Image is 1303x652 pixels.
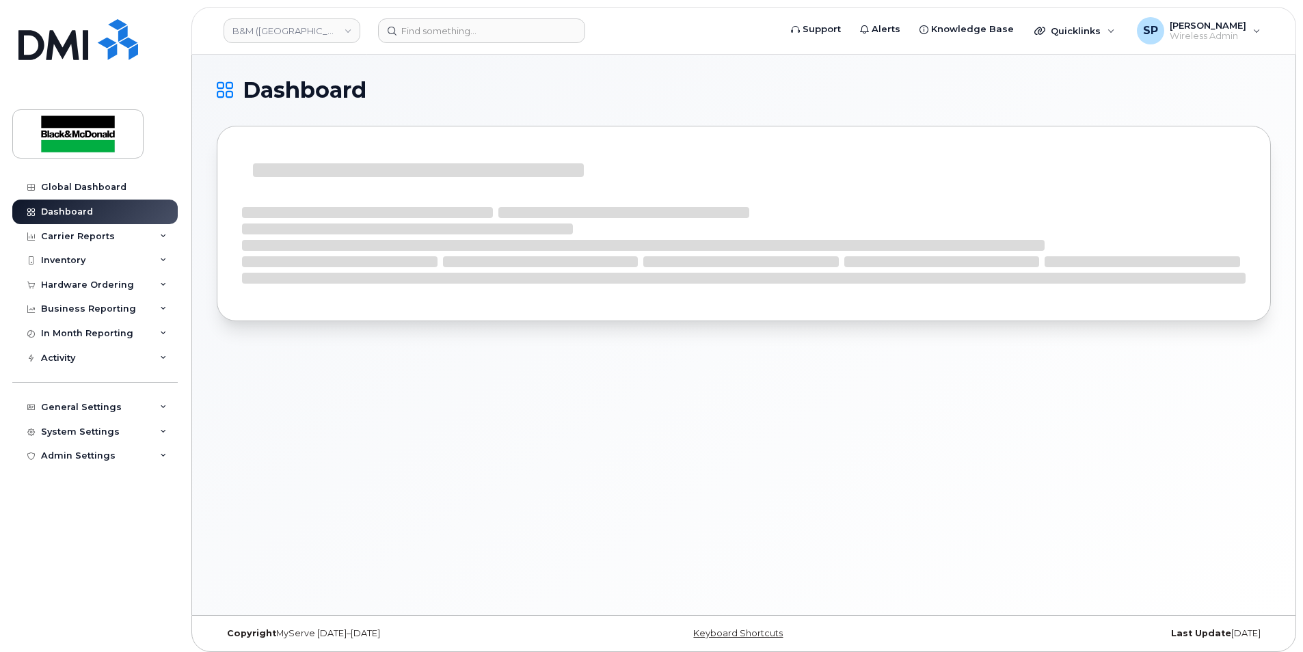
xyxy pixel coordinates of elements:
div: [DATE] [919,628,1271,639]
strong: Last Update [1171,628,1231,638]
a: Keyboard Shortcuts [693,628,783,638]
div: MyServe [DATE]–[DATE] [217,628,568,639]
span: Dashboard [243,80,366,100]
strong: Copyright [227,628,276,638]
